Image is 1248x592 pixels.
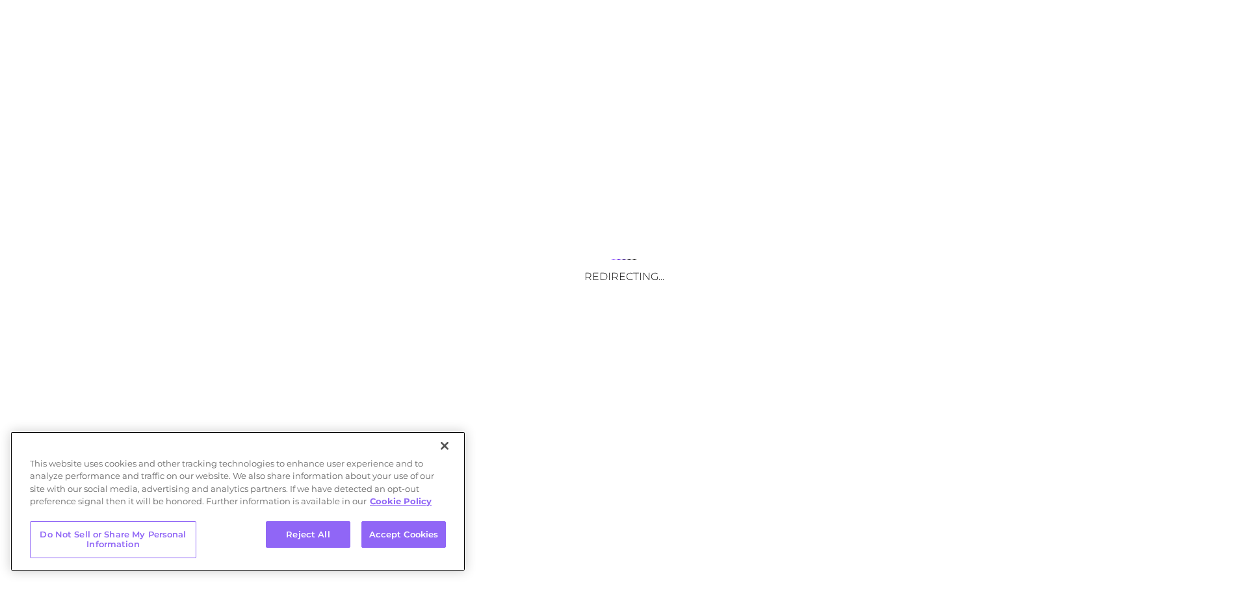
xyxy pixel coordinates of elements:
[10,431,465,571] div: Cookie banner
[494,270,754,283] h3: Redirecting...
[266,521,350,548] button: Reject All
[10,457,465,515] div: This website uses cookies and other tracking technologies to enhance user experience and to analy...
[361,521,446,548] button: Accept Cookies
[370,496,432,506] a: More information about your privacy, opens in a new tab
[30,521,196,558] button: Do Not Sell or Share My Personal Information
[10,431,465,571] div: Privacy
[430,431,459,460] button: Close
